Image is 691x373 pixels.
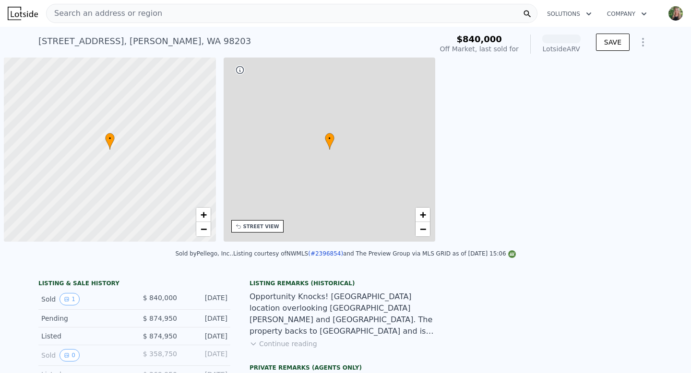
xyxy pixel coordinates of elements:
div: Off Market, last sold for [440,44,519,54]
div: Lotside ARV [542,44,581,54]
button: View historical data [60,293,80,305]
span: $ 874,950 [143,315,177,322]
button: Show Options [633,33,653,52]
div: Listed [41,331,127,341]
button: SAVE [596,34,630,51]
a: Zoom in [196,208,211,222]
div: [DATE] [185,331,227,341]
a: Zoom in [416,208,430,222]
span: Search an address or region [47,8,162,19]
div: Listing Remarks (Historical) [250,280,441,287]
div: Sold [41,293,127,305]
a: Zoom out [416,222,430,236]
div: Pending [41,314,127,323]
div: [DATE] [185,293,227,305]
span: $840,000 [456,34,502,44]
button: View historical data [60,349,80,361]
img: avatar [668,6,683,21]
img: Lotside [8,7,38,20]
div: Listing courtesy of NWMLS and The Preview Group via MLS GRID as of [DATE] 15:06 [233,250,516,257]
span: + [420,209,426,221]
div: Sold by Pellego, Inc. . [175,250,233,257]
span: $ 874,950 [143,332,177,340]
div: [DATE] [185,314,227,323]
div: Opportunity Knocks! [GEOGRAPHIC_DATA] location overlooking [GEOGRAPHIC_DATA][PERSON_NAME] and [GE... [250,291,441,337]
a: (#2396854) [308,250,343,257]
div: • [325,133,334,150]
div: LISTING & SALE HISTORY [38,280,230,289]
span: • [105,134,115,143]
div: [DATE] [185,349,227,361]
span: − [420,223,426,235]
img: NWMLS Logo [508,250,516,258]
div: • [105,133,115,150]
span: • [325,134,334,143]
span: + [200,209,206,221]
button: Solutions [539,5,599,23]
span: $ 358,750 [143,350,177,358]
div: [STREET_ADDRESS] , [PERSON_NAME] , WA 98203 [38,35,251,48]
a: Zoom out [196,222,211,236]
div: Sold [41,349,127,361]
button: Continue reading [250,339,317,349]
span: − [200,223,206,235]
span: $ 840,000 [143,294,177,302]
div: STREET VIEW [243,223,279,230]
button: Company [599,5,655,23]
